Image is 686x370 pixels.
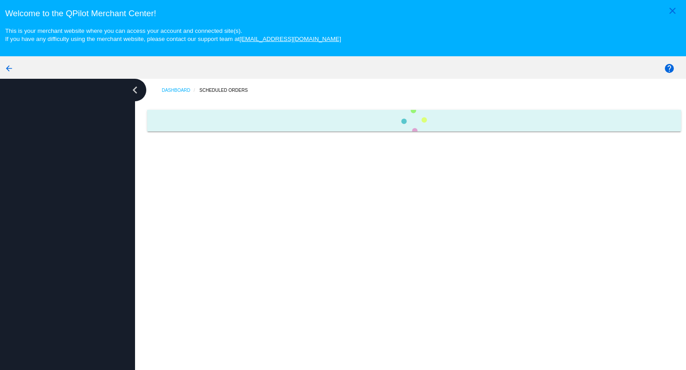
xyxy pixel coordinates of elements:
a: Dashboard [162,83,199,97]
a: [EMAIL_ADDRESS][DOMAIN_NAME] [239,36,341,42]
small: This is your merchant website where you can access your account and connected site(s). If you hav... [5,27,341,42]
h3: Welcome to the QPilot Merchant Center! [5,9,681,18]
mat-icon: close [667,5,678,16]
mat-icon: help [664,63,675,74]
a: Scheduled Orders [199,83,256,97]
i: chevron_left [128,83,142,97]
mat-icon: arrow_back [4,63,14,74]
